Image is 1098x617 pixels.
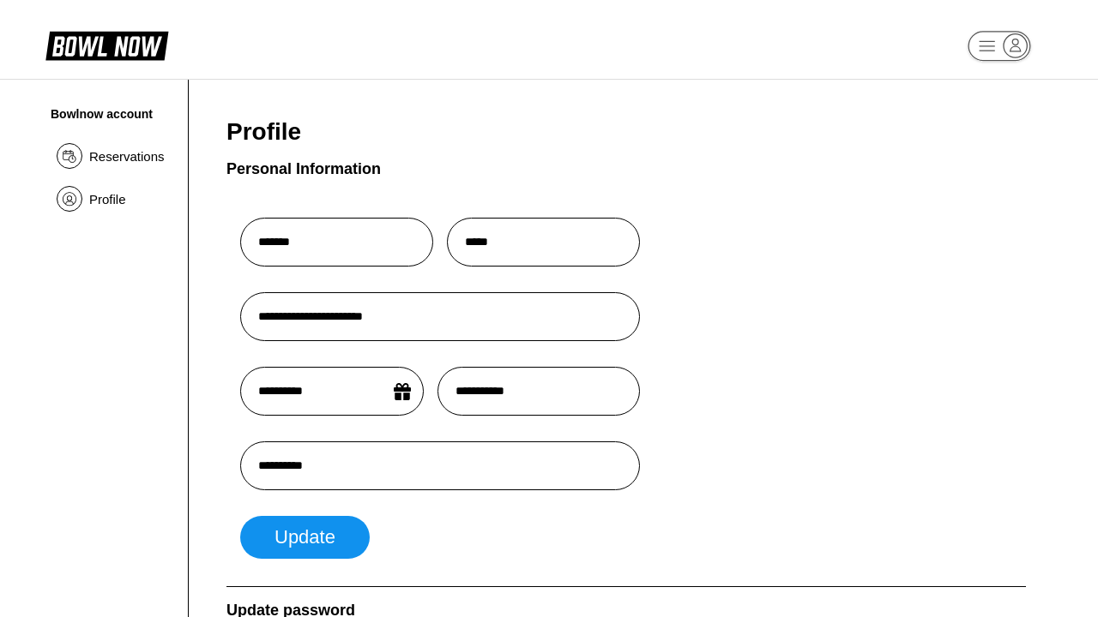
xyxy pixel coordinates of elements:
[51,107,172,121] div: Bowlnow account
[226,117,301,146] span: Profile
[89,192,126,207] span: Profile
[240,516,370,559] button: Update
[48,135,174,177] a: Reservations
[48,177,174,220] a: Profile
[226,159,381,178] div: Personal Information
[89,149,165,164] span: Reservations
